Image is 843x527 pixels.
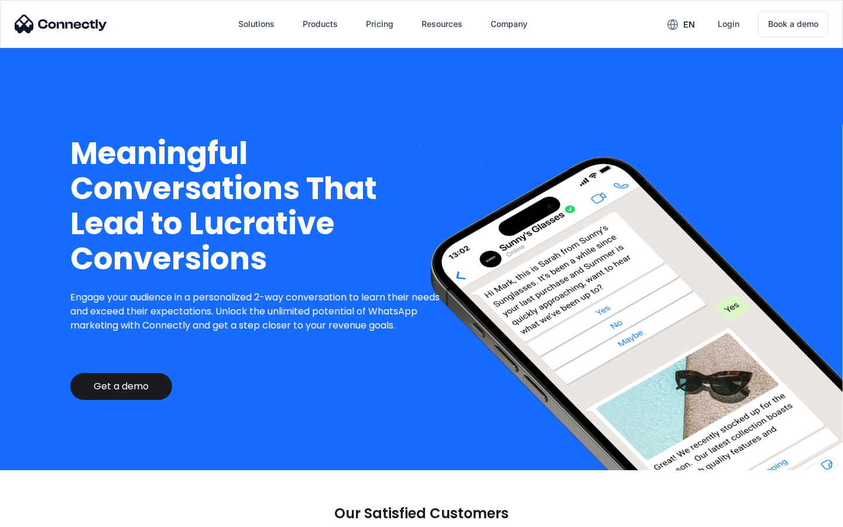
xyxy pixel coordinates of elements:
a: Pricing [357,10,403,38]
p: Engage your audience in a personalized 2-way conversation to learn their needs and exceed their e... [70,290,449,333]
aside: Language selected: English [12,507,70,523]
a: Login [708,10,749,38]
div: en [683,16,695,33]
div: Get a demo [94,381,149,392]
div: Pricing [366,16,393,32]
div: Company [491,16,527,32]
p: Our Satisfied Customers [334,505,509,522]
ul: Language list [23,507,70,523]
div: Products [303,16,338,32]
h1: Meaningful Conversations That Lead to Lucrative Conversions [70,136,449,276]
div: Login [718,16,739,32]
div: Solutions [238,16,275,32]
a: Get a demo [70,373,172,400]
img: Connectly Logo [15,15,107,33]
a: Book a demo [758,11,828,37]
div: Resources [421,16,462,32]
